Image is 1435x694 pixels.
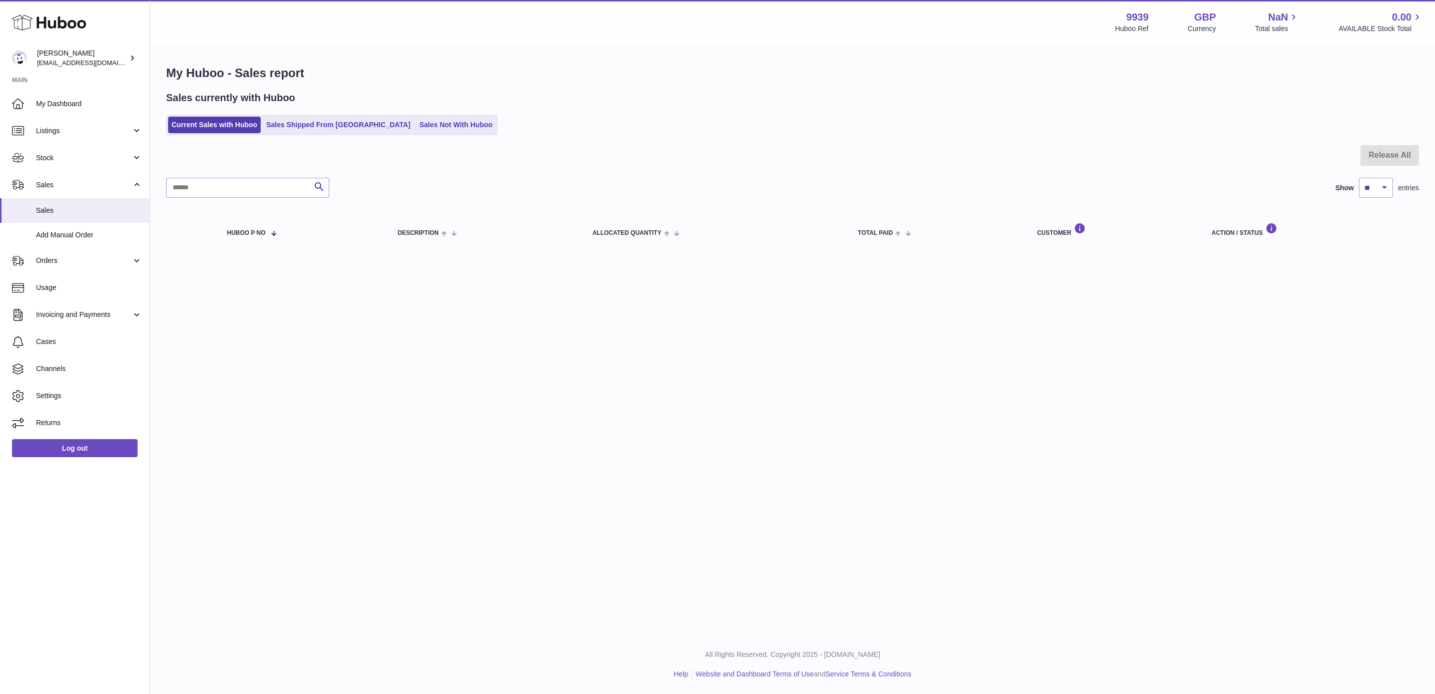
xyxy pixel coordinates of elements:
div: Customer [1037,223,1192,236]
li: and [692,669,911,679]
span: Total sales [1255,24,1299,34]
span: Listings [36,126,132,136]
a: Log out [12,439,138,457]
span: [EMAIL_ADDRESS][DOMAIN_NAME] [37,59,147,67]
span: entries [1398,183,1419,193]
span: AVAILABLE Stock Total [1338,24,1423,34]
a: Sales Not With Huboo [416,117,496,133]
span: Invoicing and Payments [36,310,132,319]
span: My Dashboard [36,99,142,109]
span: 0.00 [1392,11,1411,24]
span: Settings [36,391,142,401]
span: Add Manual Order [36,230,142,240]
h1: My Huboo - Sales report [166,65,1419,81]
div: Action / Status [1211,223,1409,236]
span: ALLOCATED Quantity [592,230,661,236]
span: Usage [36,283,142,292]
img: internalAdmin-9939@internal.huboo.com [12,51,27,66]
a: Sales Shipped From [GEOGRAPHIC_DATA] [263,117,414,133]
strong: 9939 [1126,11,1149,24]
span: Total paid [858,230,893,236]
div: Currency [1188,24,1216,34]
div: Huboo Ref [1115,24,1149,34]
a: 0.00 AVAILABLE Stock Total [1338,11,1423,34]
span: NaN [1268,11,1288,24]
a: NaN Total sales [1255,11,1299,34]
label: Show [1335,183,1354,193]
strong: GBP [1194,11,1216,24]
span: Sales [36,206,142,215]
span: Stock [36,153,132,163]
a: Help [674,670,688,678]
a: Current Sales with Huboo [168,117,261,133]
a: Service Terms & Conditions [826,670,912,678]
p: All Rights Reserved. Copyright 2025 - [DOMAIN_NAME] [158,650,1427,659]
h2: Sales currently with Huboo [166,91,295,105]
span: Description [398,230,439,236]
span: Returns [36,418,142,428]
span: Channels [36,364,142,374]
span: Orders [36,256,132,265]
a: Website and Dashboard Terms of Use [695,670,814,678]
div: [PERSON_NAME] [37,49,127,68]
span: Huboo P no [227,230,266,236]
span: Sales [36,180,132,190]
span: Cases [36,337,142,346]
